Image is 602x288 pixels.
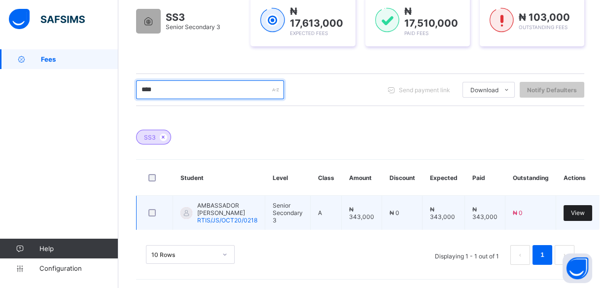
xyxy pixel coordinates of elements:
[144,134,156,141] span: SS3
[404,30,428,36] span: Paid Fees
[472,206,497,220] span: ₦ 343,000
[532,245,552,265] li: 1
[39,264,118,272] span: Configuration
[513,209,523,216] span: ₦ 0
[537,249,547,261] a: 1
[197,202,257,216] span: AMBASSADOR [PERSON_NAME]
[555,245,574,265] li: 下一页
[510,245,530,265] button: prev page
[423,160,465,196] th: Expected
[290,5,343,29] span: ₦ 17,613,000
[505,160,556,196] th: Outstanding
[519,11,570,23] span: ₦ 103,000
[166,23,220,31] span: Senior Secondary 3
[9,9,85,30] img: safsims
[318,209,322,216] span: A
[197,216,257,224] span: RTIS/JS/OCT20/0218
[490,8,514,33] img: outstanding-1.146d663e52f09953f639664a84e30106.svg
[151,251,216,258] div: 10 Rows
[39,245,118,252] span: Help
[555,245,574,265] button: next page
[527,86,577,94] span: Notify Defaulters
[349,206,374,220] span: ₦ 343,000
[571,209,585,216] span: View
[342,160,382,196] th: Amount
[375,8,399,33] img: paid-1.3eb1404cbcb1d3b736510a26bbfa3ccb.svg
[399,86,450,94] span: Send payment link
[41,55,118,63] span: Fees
[556,160,600,196] th: Actions
[265,160,311,196] th: Level
[427,245,506,265] li: Displaying 1 - 1 out of 1
[273,202,303,224] span: Senior Secondary 3
[166,11,220,23] span: SS3
[563,253,592,283] button: Open asap
[290,30,328,36] span: Expected Fees
[390,209,399,216] span: ₦ 0
[510,245,530,265] li: 上一页
[430,206,455,220] span: ₦ 343,000
[260,8,284,33] img: expected-1.03dd87d44185fb6c27cc9b2570c10499.svg
[465,160,505,196] th: Paid
[311,160,342,196] th: Class
[404,5,458,29] span: ₦ 17,510,000
[382,160,423,196] th: Discount
[470,86,498,94] span: Download
[173,160,265,196] th: Student
[519,24,567,30] span: Outstanding Fees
